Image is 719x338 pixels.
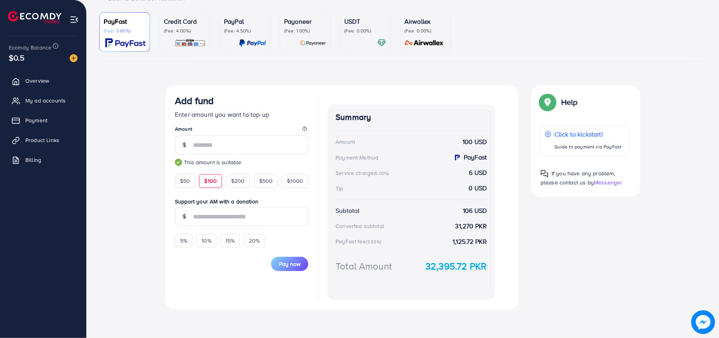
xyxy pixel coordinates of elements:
img: card [175,38,206,47]
span: 15% [226,237,235,245]
a: Overview [6,73,80,89]
span: $1000 [287,177,303,185]
img: card [377,38,386,47]
img: card [105,38,146,47]
p: Credit Card [164,17,206,26]
span: Pay now [279,260,300,268]
span: Messenger [594,178,622,186]
a: My ad accounts [6,93,80,108]
span: $100 [204,177,217,185]
p: Airwallex [404,17,446,26]
button: Pay now [271,257,308,271]
div: Converted subtotal [336,222,384,230]
p: Payoneer [284,17,326,26]
span: Overview [25,77,49,85]
img: menu [70,15,79,24]
img: card [239,38,266,47]
p: (Fee: 0.00%) [404,28,446,34]
span: Billing [25,156,41,164]
span: 20% [249,237,260,245]
img: payment [453,153,461,162]
img: guide [175,159,182,166]
strong: 100 USD [463,137,487,146]
div: PayFast fee [336,237,383,245]
span: $200 [231,177,245,185]
img: card [402,38,446,47]
img: image [70,54,78,62]
span: If you have any problem, please contact us by [541,169,615,186]
strong: 0 USD [469,184,487,193]
span: 5% [180,237,187,245]
div: Service charge [336,169,391,177]
img: logo [8,11,61,23]
label: Support your AM with a donation [175,197,308,205]
h3: Add fund [175,95,214,106]
a: Billing [6,152,80,168]
span: Payment [25,116,47,124]
p: PayPal [224,17,266,26]
div: Tip [336,184,343,192]
p: (Fee: 0.00%) [344,28,386,34]
p: (Fee: 3.60%) [104,28,146,34]
span: My ad accounts [25,97,66,104]
legend: Amount [175,125,308,135]
strong: 106 USD [463,206,487,215]
p: Guide to payment via PayFast [554,142,622,152]
p: Help [561,97,578,107]
div: Amount [336,138,355,146]
p: PayFast [104,17,146,26]
p: Click to kickstart! [554,129,622,139]
img: card [300,38,326,47]
a: Payment [6,112,80,128]
span: Product Links [25,136,59,144]
strong: 6 USD [469,168,487,177]
p: (Fee: 1.00%) [284,28,326,34]
strong: 1,125.72 PKR [453,237,487,246]
div: Payment Method [336,154,378,161]
small: This amount is suitable [175,158,308,166]
small: (3.60%) [366,239,381,245]
div: Total Amount [336,259,392,273]
img: Popup guide [541,170,548,178]
span: Ecomdy Balance [9,44,51,51]
img: Popup guide [541,95,555,109]
p: Enter amount you want to top-up [175,110,308,119]
span: $0.5 [9,52,25,63]
img: image [691,310,715,334]
span: $50 [180,177,190,185]
span: $500 [259,177,273,185]
h4: Summary [336,112,487,122]
strong: 32,395.72 PKR [425,259,487,273]
strong: PayFast [464,153,487,162]
strong: 31,270 PKR [455,222,487,231]
p: (Fee: 4.50%) [224,28,266,34]
p: (Fee: 4.00%) [164,28,206,34]
small: (6.00%) [374,170,389,177]
p: USDT [344,17,386,26]
span: 10% [201,237,211,245]
a: Product Links [6,132,80,148]
div: Subtotal [336,206,359,215]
